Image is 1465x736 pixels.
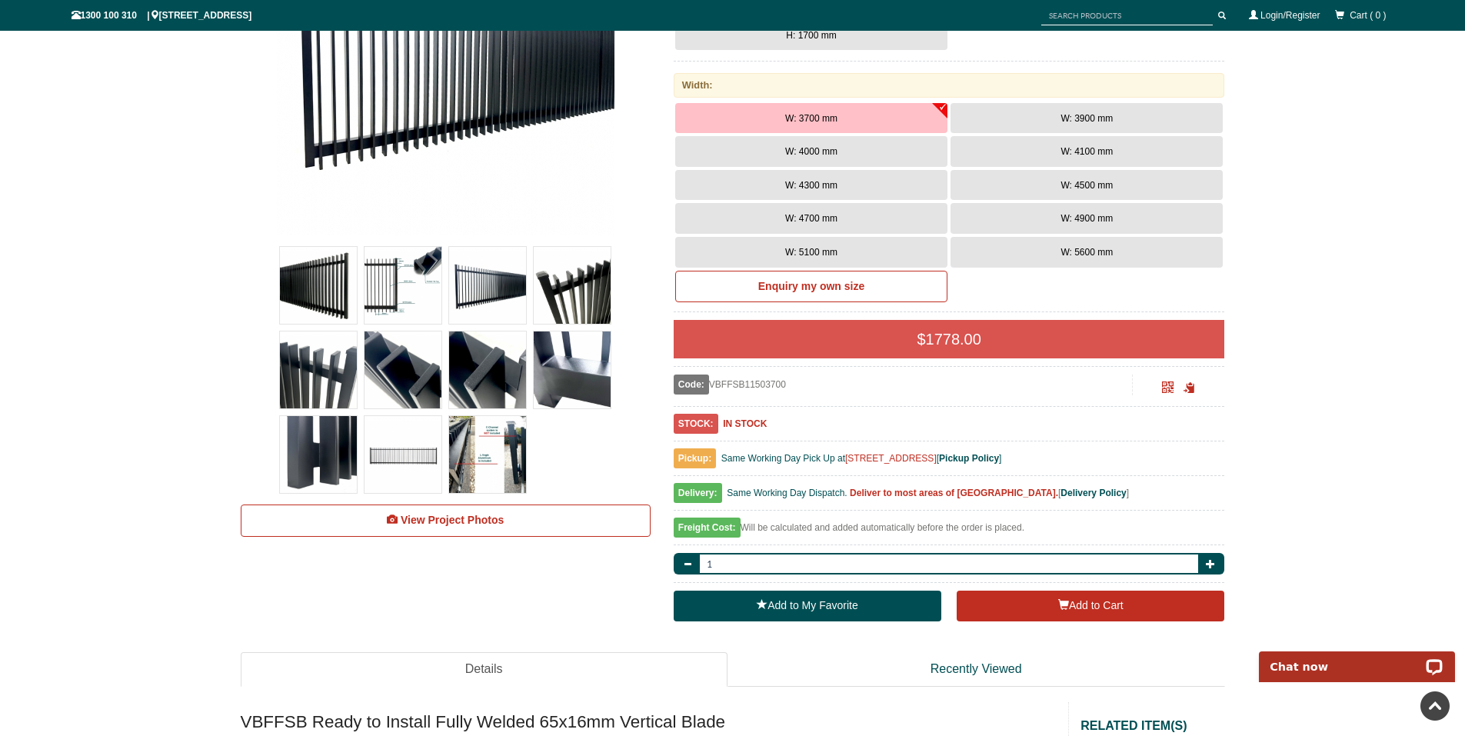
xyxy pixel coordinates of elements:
[951,203,1223,234] button: W: 4900 mm
[951,103,1223,134] button: W: 3900 mm
[727,488,847,498] span: Same Working Day Dispatch.
[365,416,441,493] img: VBFFSB - Ready to Install Fully Welded 65x16mm Vertical Blade - Aluminium Sliding Driveway Gate -...
[1060,247,1113,258] span: W: 5600 mm
[721,453,1002,464] span: Same Working Day Pick Up at [ ]
[1162,384,1174,395] a: Click to enlarge and scan to share.
[1060,488,1126,498] a: Delivery Policy
[1260,10,1320,21] a: Login/Register
[951,237,1223,268] button: W: 5600 mm
[1060,213,1113,224] span: W: 4900 mm
[850,488,1058,498] b: Deliver to most areas of [GEOGRAPHIC_DATA].
[674,448,716,468] span: Pickup:
[241,652,728,687] a: Details
[674,484,1225,511] div: [ ]
[280,247,357,324] img: VBFFSB - Ready to Install Fully Welded 65x16mm Vertical Blade - Aluminium Sliding Driveway Gate -...
[1184,382,1195,394] span: Click to copy the URL
[674,414,718,434] span: STOCK:
[674,518,741,538] span: Freight Cost:
[785,146,837,157] span: W: 4000 mm
[401,514,504,526] span: View Project Photos
[365,247,441,324] img: VBFFSB - Ready to Install Fully Welded 65x16mm Vertical Blade - Aluminium Sliding Driveway Gate -...
[675,103,947,134] button: W: 3700 mm
[1060,113,1113,124] span: W: 3900 mm
[674,320,1225,358] div: $
[449,416,526,493] img: VBFFSB - Ready to Install Fully Welded 65x16mm Vertical Blade - Aluminium Sliding Driveway Gate -...
[675,271,947,303] a: Enquiry my own size
[675,237,947,268] button: W: 5100 mm
[785,247,837,258] span: W: 5100 mm
[674,591,941,621] a: Add to My Favorite
[449,331,526,408] img: VBFFSB - Ready to Install Fully Welded 65x16mm Vertical Blade - Aluminium Sliding Driveway Gate -...
[280,416,357,493] img: VBFFSB - Ready to Install Fully Welded 65x16mm Vertical Blade - Aluminium Sliding Driveway Gate -...
[1080,718,1224,734] h2: RELATED ITEM(S)
[674,375,1133,395] div: VBFFSB11503700
[1350,10,1386,21] span: Cart ( 0 )
[728,652,1225,687] a: Recently Viewed
[241,505,651,537] a: View Project Photos
[365,331,441,408] img: VBFFSB - Ready to Install Fully Welded 65x16mm Vertical Blade - Aluminium Sliding Driveway Gate -...
[1041,6,1213,25] input: SEARCH PRODUCTS
[951,170,1223,201] button: W: 4500 mm
[675,136,947,167] button: W: 4000 mm
[951,136,1223,167] button: W: 4100 mm
[957,591,1224,621] button: Add to Cart
[534,331,611,408] img: VBFFSB - Ready to Install Fully Welded 65x16mm Vertical Blade - Aluminium Sliding Driveway Gate -...
[674,375,709,395] span: Code:
[785,180,837,191] span: W: 4300 mm
[280,331,357,408] img: VBFFSB - Ready to Install Fully Welded 65x16mm Vertical Blade - Aluminium Sliding Driveway Gate -...
[723,418,767,429] b: IN STOCK
[926,331,981,348] span: 1778.00
[786,30,836,41] span: H: 1700 mm
[758,280,864,292] b: Enquiry my own size
[674,518,1225,545] div: Will be calculated and added automatically before the order is placed.
[674,73,1225,97] div: Width:
[674,483,722,503] span: Delivery:
[939,453,999,464] a: Pickup Policy
[449,247,526,324] img: VBFFSB - Ready to Install Fully Welded 65x16mm Vertical Blade - Aluminium Sliding Driveway Gate -...
[785,113,837,124] span: W: 3700 mm
[675,203,947,234] button: W: 4700 mm
[785,213,837,224] span: W: 4700 mm
[675,20,947,51] button: H: 1700 mm
[534,247,611,324] img: VBFFSB - Ready to Install Fully Welded 65x16mm Vertical Blade - Aluminium Sliding Driveway Gate -...
[1060,146,1113,157] span: W: 4100 mm
[845,453,937,464] a: [STREET_ADDRESS]
[1060,180,1113,191] span: W: 4500 mm
[675,170,947,201] button: W: 4300 mm
[1249,634,1465,682] iframe: LiveChat chat widget
[72,10,252,21] span: 1300 100 310 | [STREET_ADDRESS]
